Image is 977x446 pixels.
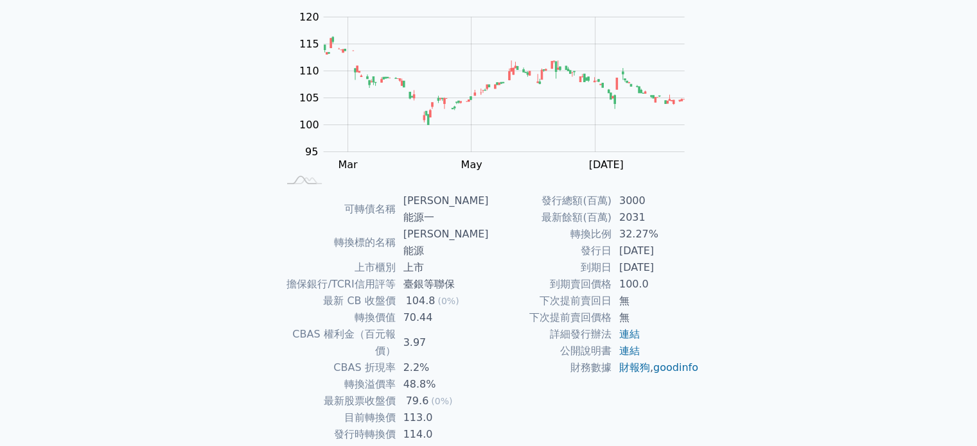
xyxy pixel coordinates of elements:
[612,359,700,376] td: ,
[489,226,612,243] td: 轉換比例
[299,65,319,77] tspan: 110
[396,226,489,259] td: [PERSON_NAME]能源
[278,426,396,443] td: 發行時轉換價
[278,393,396,409] td: 最新股票收盤價
[619,345,640,357] a: 連結
[489,209,612,226] td: 最新餘額(百萬)
[396,193,489,226] td: [PERSON_NAME]能源一
[612,259,700,276] td: [DATE]
[396,376,489,393] td: 48.8%
[278,326,396,359] td: CBAS 權利金（百元報價）
[396,409,489,426] td: 113.0
[299,11,319,23] tspan: 120
[305,146,318,158] tspan: 95
[396,426,489,443] td: 114.0
[278,409,396,426] td: 目前轉換價
[489,293,612,309] td: 下次提前賣回日
[278,276,396,293] td: 擔保銀行/TCRI信用評等
[278,376,396,393] td: 轉換溢價率
[437,296,459,306] span: (0%)
[612,309,700,326] td: 無
[619,361,650,373] a: 財報狗
[612,226,700,243] td: 32.27%
[278,293,396,309] td: 最新 CB 收盤價
[431,396,452,406] span: (0%)
[612,193,700,209] td: 3000
[612,243,700,259] td: [DATE]
[489,326,612,343] td: 詳細發行辦法
[299,92,319,104] tspan: 105
[619,328,640,340] a: 連結
[278,359,396,376] td: CBAS 折現率
[489,343,612,359] td: 公開說明書
[396,276,489,293] td: 臺銀等聯保
[338,159,358,171] tspan: Mar
[278,259,396,276] td: 上市櫃別
[278,309,396,326] td: 轉換價值
[588,159,623,171] tspan: [DATE]
[489,309,612,326] td: 下次提前賣回價格
[489,276,612,293] td: 到期賣回價格
[612,293,700,309] td: 無
[489,259,612,276] td: 到期日
[489,359,612,376] td: 財務數據
[396,326,489,359] td: 3.97
[489,193,612,209] td: 發行總額(百萬)
[403,293,438,309] div: 104.8
[396,359,489,376] td: 2.2%
[612,209,700,226] td: 2031
[489,243,612,259] td: 發行日
[653,361,698,373] a: goodinfo
[396,259,489,276] td: 上市
[461,159,482,171] tspan: May
[278,226,396,259] td: 轉換標的名稱
[292,11,703,171] g: Chart
[299,38,319,50] tspan: 115
[612,276,700,293] td: 100.0
[278,193,396,226] td: 可轉債名稱
[396,309,489,326] td: 70.44
[403,393,432,409] div: 79.6
[299,119,319,131] tspan: 100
